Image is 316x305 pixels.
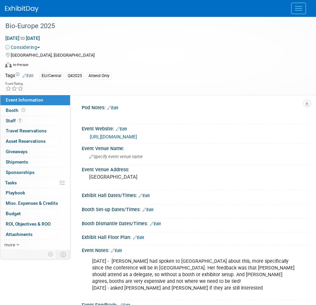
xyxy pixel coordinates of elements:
[57,250,70,259] td: Toggle Event Tabs
[6,108,26,113] span: Booth
[86,72,112,79] div: Attend Only
[142,207,153,212] a: Edit
[22,73,34,78] a: Edit
[45,250,57,259] td: Personalize Event Tab Strip
[3,20,303,32] div: Bio-Europe 2025
[139,193,150,198] a: Edit
[82,245,311,254] div: Event Notes:
[82,219,311,227] div: Booth Dismantle Dates/Times:
[0,157,70,167] a: Shipments
[5,44,43,51] button: Considering
[82,103,311,111] div: Pod Notes:
[6,221,51,227] span: ROI, Objectives & ROO
[6,149,27,154] span: Giveaways
[0,240,70,250] a: more
[19,36,26,41] span: to
[6,211,21,216] span: Budget
[107,106,118,110] a: Edit
[0,95,70,105] a: Event Information
[6,128,47,133] span: Travel Reservations
[89,174,304,180] pre: [GEOGRAPHIC_DATA]
[0,188,70,198] a: Playbook
[133,235,144,240] a: Edit
[5,180,17,185] span: Tasks
[6,159,28,165] span: Shipments
[0,116,70,126] a: Staff1
[5,6,39,12] img: ExhibitDay
[5,82,23,85] div: Event Rating
[0,147,70,157] a: Giveaways
[4,242,15,247] span: more
[5,61,308,71] div: Event Format
[111,248,122,253] a: Edit
[87,255,299,295] div: [DATE] - [PERSON_NAME] had spoken to [GEOGRAPHIC_DATA] about this, more specifically since the co...
[0,106,70,116] a: Booth
[6,190,25,195] span: Playbook
[5,35,40,41] span: [DATE] [DATE]
[0,168,70,178] a: Sponsorships
[291,3,306,14] button: Menu
[82,204,311,213] div: Booth Set-up Dates/Times:
[82,143,311,152] div: Event Venue Name:
[116,127,127,131] a: Edit
[0,230,70,240] a: Attachments
[150,222,161,226] a: Edit
[40,72,63,79] div: EU/Central
[6,118,22,123] span: Staff
[6,138,46,144] span: Asset Reservations
[0,136,70,146] a: Asset Reservations
[0,198,70,208] a: Misc. Expenses & Credits
[0,209,70,219] a: Budget
[0,178,70,188] a: Tasks
[17,118,22,123] span: 1
[66,72,84,79] div: Q42025
[6,200,58,206] span: Misc. Expenses & Credits
[6,170,35,175] span: Sponsorships
[6,97,43,103] span: Event Information
[5,72,34,80] td: Tags
[13,62,28,67] div: In-Person
[90,134,137,139] a: [URL][DOMAIN_NAME]
[6,232,33,237] span: Attachments
[82,124,311,132] div: Event Website:
[0,219,70,229] a: ROI, Objectives & ROO
[82,165,311,173] div: Event Venue Address:
[82,190,311,199] div: Exhibit Hall Dates/Times:
[82,232,311,241] div: Exhibit Hall Floor Plan:
[5,62,12,67] img: Format-Inperson.png
[89,154,143,159] span: Specify event venue name
[11,53,94,58] span: [GEOGRAPHIC_DATA], [GEOGRAPHIC_DATA]
[20,108,26,113] span: Booth not reserved yet
[0,126,70,136] a: Travel Reservations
